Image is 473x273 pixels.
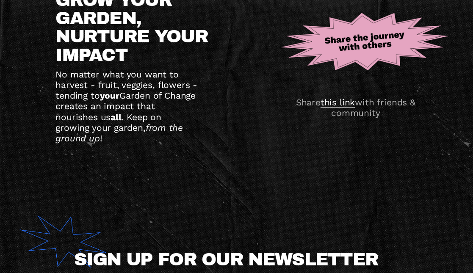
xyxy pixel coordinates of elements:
a: this link [321,97,355,108]
em: from the ground up [55,122,185,143]
strong: your [100,90,119,101]
strong: all [111,112,122,122]
span: No matter what you want to harvest - fruit, veggies, flowers - tending to Garden of Change create... [55,69,200,143]
p: Share with friends & community [276,97,436,118]
h2: SIGN UP FOR OUR NEWSLETTER [74,251,399,269]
